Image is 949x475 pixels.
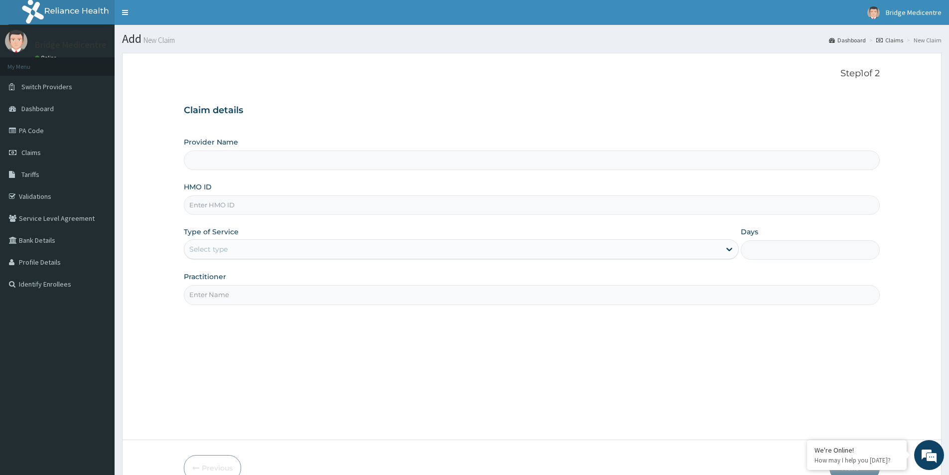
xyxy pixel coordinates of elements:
[21,104,54,113] span: Dashboard
[21,148,41,157] span: Claims
[21,82,72,91] span: Switch Providers
[5,30,27,52] img: User Image
[184,105,880,116] h3: Claim details
[141,36,175,44] small: New Claim
[886,8,942,17] span: Bridge Medicentre
[184,285,880,305] input: Enter Name
[35,54,59,61] a: Online
[741,227,758,237] label: Days
[184,68,880,79] p: Step 1 of 2
[184,272,226,282] label: Practitioner
[184,227,239,237] label: Type of Service
[876,36,903,44] a: Claims
[904,36,942,44] li: New Claim
[814,446,899,455] div: We're Online!
[867,6,880,19] img: User Image
[184,137,238,147] label: Provider Name
[184,195,880,215] input: Enter HMO ID
[35,40,107,49] p: Bridge Medicentre
[122,32,942,45] h1: Add
[189,244,228,254] div: Select type
[814,456,899,465] p: How may I help you today?
[184,182,212,192] label: HMO ID
[21,170,39,179] span: Tariffs
[829,36,866,44] a: Dashboard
